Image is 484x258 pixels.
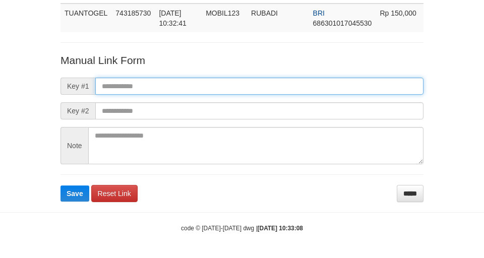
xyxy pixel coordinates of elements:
span: Reset Link [98,189,131,198]
span: Key #1 [60,78,95,95]
span: BRI [313,9,325,17]
span: RUBADI [251,9,278,17]
span: Rp 150,000 [380,9,416,17]
a: Reset Link [91,185,138,202]
span: Save [67,189,83,198]
button: Save [60,185,89,202]
span: Copy 686301017045530 to clipboard [313,19,372,27]
span: Note [60,127,88,164]
td: 743185730 [111,4,155,32]
small: code © [DATE]-[DATE] dwg | [181,225,303,232]
strong: [DATE] 10:33:08 [258,225,303,232]
span: [DATE] 10:32:41 [159,9,187,27]
span: MOBIL123 [206,9,239,17]
td: TUANTOGEL [60,4,111,32]
p: Manual Link Form [60,53,423,68]
span: Key #2 [60,102,95,119]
